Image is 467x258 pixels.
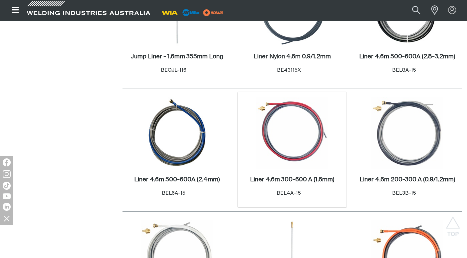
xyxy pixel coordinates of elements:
[405,3,427,18] button: Search products
[134,177,220,183] h2: Liner 4.6m 500-600A (2.4mm)
[201,10,225,15] a: miller
[141,97,213,168] img: Liner 4.6m 500-600A (2.4mm)
[256,97,328,168] img: Liner 4.6m 300-600 A (1.6mm)
[130,54,223,60] h2: Jump Liner - 1.6mm 355mm Long
[3,182,11,190] img: TikTok
[3,193,11,199] img: YouTube
[392,191,416,196] span: BEL3B-15
[250,176,334,184] a: Liner 4.6m 300-600 A (1.6mm)
[253,54,331,60] h2: Liner Nylon 4.6m 0.9/1.2mm
[130,53,223,61] a: Jump Liner - 1.6mm 355mm Long
[445,216,460,231] button: Scroll to top
[3,170,11,178] img: Instagram
[359,176,455,184] a: Liner 4.6m 200-300 A (0.9/1.2mm)
[359,54,455,60] h2: Liner 4.6m 500-600A (2.8-3.2mm)
[396,3,427,18] input: Product name or item number...
[134,176,220,184] a: Liner 4.6m 500-600A (2.4mm)
[253,53,331,61] a: Liner Nylon 4.6m 0.9/1.2mm
[3,203,11,211] img: LinkedIn
[277,191,301,196] span: BEL4A-15
[359,177,455,183] h2: Liner 4.6m 200-300 A (0.9/1.2mm)
[162,191,185,196] span: BEL6A-15
[392,68,416,73] span: BEL8A-15
[277,68,301,73] span: BE43115X
[359,53,455,61] a: Liner 4.6m 500-600A (2.8-3.2mm)
[371,97,443,168] img: Liner 4.6m 200-300 A (0.9/1.2mm)
[161,68,186,73] span: BEQJL-116
[1,213,12,224] img: hide socials
[201,8,225,18] img: miller
[250,177,334,183] h2: Liner 4.6m 300-600 A (1.6mm)
[3,158,11,166] img: Facebook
